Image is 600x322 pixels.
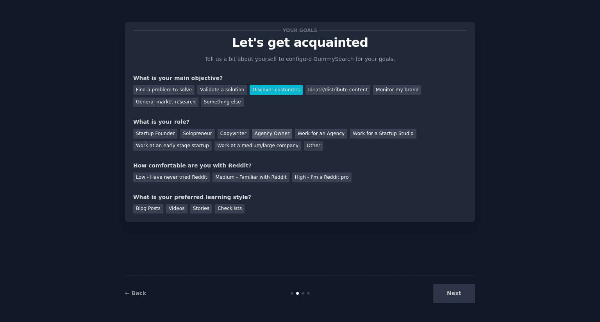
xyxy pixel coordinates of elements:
[292,173,352,182] div: High - I'm a Reddit pro
[197,85,247,95] div: Validate a solution
[215,204,245,214] div: Checklists
[218,129,249,139] div: Copywriter
[133,74,467,82] div: What is your main objective?
[133,204,163,214] div: Blog Posts
[250,85,302,95] div: Discover customers
[133,193,467,201] div: What is your preferred learning style?
[133,129,177,139] div: Startup Founder
[133,118,467,126] div: What is your role?
[125,290,146,296] a: ← Back
[190,204,212,214] div: Stories
[133,162,467,170] div: How comfortable are you with Reddit?
[214,141,301,151] div: Work at a medium/large company
[212,173,289,182] div: Medium - Familiar with Reddit
[201,98,244,107] div: Something else
[350,129,416,139] div: Work for a Startup Studio
[133,98,198,107] div: General market research
[133,36,467,50] p: Let's get acquainted
[305,85,370,95] div: Ideate/distribute content
[252,129,292,139] div: Agency Owner
[304,141,323,151] div: Other
[166,204,187,214] div: Videos
[133,85,195,95] div: Find a problem to solve
[180,129,214,139] div: Solopreneur
[281,26,319,34] span: Your goals
[133,141,212,151] div: Work at an early stage startup
[202,55,398,63] p: Tell us a bit about yourself to configure GummySearch for your goals.
[373,85,421,95] div: Monitor my brand
[133,173,210,182] div: Low - Have never tried Reddit
[295,129,347,139] div: Work for an Agency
